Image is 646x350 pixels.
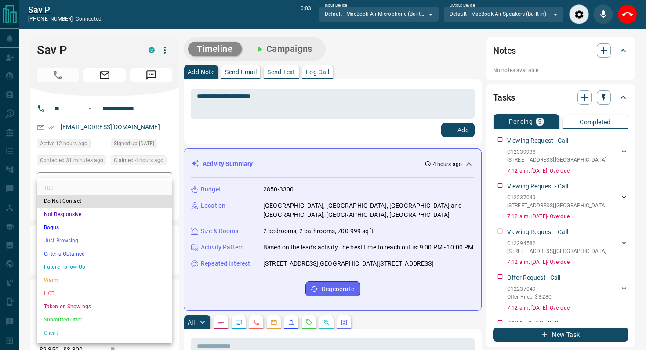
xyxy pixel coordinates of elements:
li: Just Browsing [37,234,172,247]
li: Not Responsive [37,208,172,221]
li: Taken on Showings [37,300,172,313]
li: Client [37,326,172,339]
li: Criteria Obtained [37,247,172,260]
li: Warm [37,274,172,287]
li: Bogus [37,221,172,234]
li: HOT [37,287,172,300]
li: Do Not Contact [37,195,172,208]
li: Submitted Offer [37,313,172,326]
li: Future Follow Up [37,260,172,274]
